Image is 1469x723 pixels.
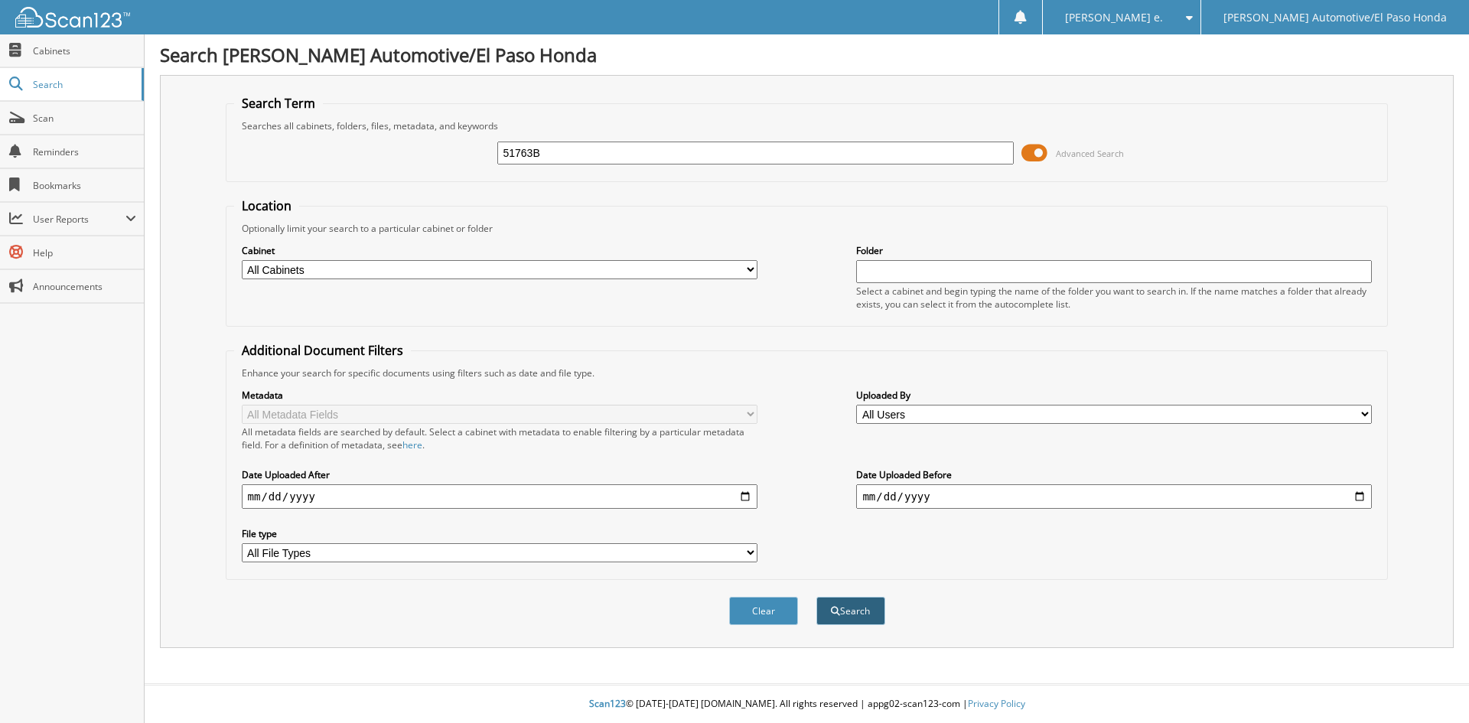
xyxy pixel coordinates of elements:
[856,389,1372,402] label: Uploaded By
[242,527,757,540] label: File type
[242,484,757,509] input: start
[816,597,885,625] button: Search
[234,366,1380,379] div: Enhance your search for specific documents using filters such as date and file type.
[160,42,1454,67] h1: Search [PERSON_NAME] Automotive/El Paso Honda
[1056,148,1124,159] span: Advanced Search
[402,438,422,451] a: here
[242,389,757,402] label: Metadata
[968,697,1025,710] a: Privacy Policy
[33,246,136,259] span: Help
[33,112,136,125] span: Scan
[242,468,757,481] label: Date Uploaded After
[856,244,1372,257] label: Folder
[1065,13,1163,22] span: [PERSON_NAME] e.
[242,425,757,451] div: All metadata fields are searched by default. Select a cabinet with metadata to enable filtering b...
[234,95,323,112] legend: Search Term
[15,7,130,28] img: scan123-logo-white.svg
[589,697,626,710] span: Scan123
[33,213,125,226] span: User Reports
[33,280,136,293] span: Announcements
[1392,650,1469,723] iframe: Chat Widget
[234,119,1380,132] div: Searches all cabinets, folders, files, metadata, and keywords
[33,179,136,192] span: Bookmarks
[33,44,136,57] span: Cabinets
[729,597,798,625] button: Clear
[145,686,1469,723] div: © [DATE]-[DATE] [DOMAIN_NAME]. All rights reserved | appg02-scan123-com |
[1223,13,1447,22] span: [PERSON_NAME] Automotive/El Paso Honda
[856,285,1372,311] div: Select a cabinet and begin typing the name of the folder you want to search in. If the name match...
[856,484,1372,509] input: end
[234,222,1380,235] div: Optionally limit your search to a particular cabinet or folder
[234,197,299,214] legend: Location
[33,145,136,158] span: Reminders
[234,342,411,359] legend: Additional Document Filters
[242,244,757,257] label: Cabinet
[856,468,1372,481] label: Date Uploaded Before
[33,78,134,91] span: Search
